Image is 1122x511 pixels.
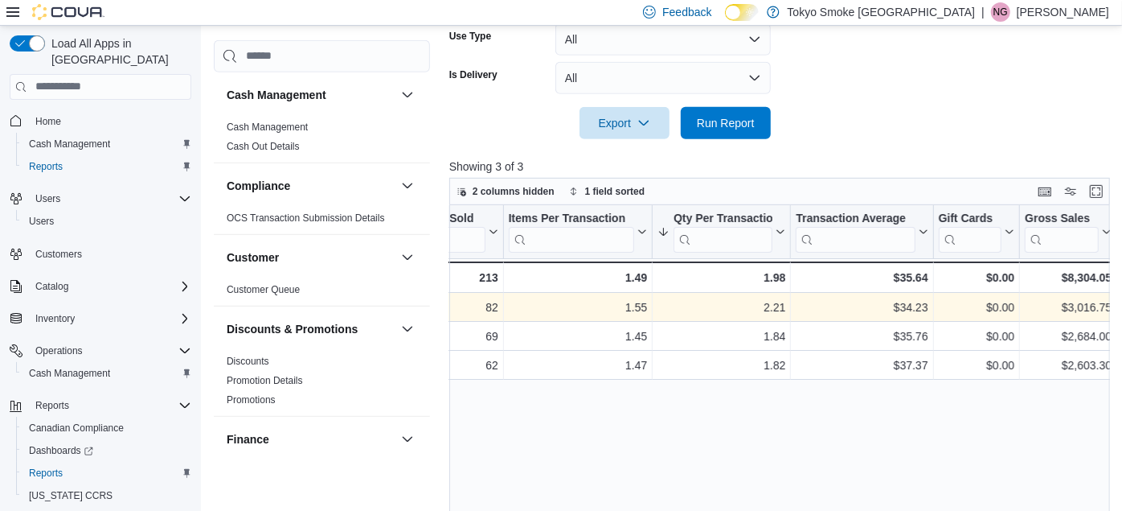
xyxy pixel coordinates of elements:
[796,298,927,317] div: $34.23
[214,352,430,416] div: Discounts & Promotions
[938,356,1014,375] div: $0.00
[657,327,785,346] div: 1.84
[3,307,198,330] button: Inventory
[16,462,198,484] button: Reports
[227,212,385,224] a: OCS Transaction Submission Details
[508,211,634,252] div: Items Per Transaction
[796,268,927,287] div: $35.64
[657,356,785,375] div: 1.82
[449,30,491,43] label: Use Type
[16,133,198,155] button: Cash Management
[991,2,1010,22] div: Nadine Guindon
[29,396,191,415] span: Reports
[23,212,60,231] a: Users
[428,356,498,375] div: 62
[509,327,648,346] div: 1.45
[35,280,68,293] span: Catalog
[214,117,430,163] div: Cash Management
[657,298,785,317] div: 2.21
[29,309,191,328] span: Inventory
[23,486,119,505] a: [US_STATE] CCRS
[227,141,300,152] a: Cash Out Details
[29,341,191,361] span: Operations
[1087,182,1106,201] button: Enter fullscreen
[227,394,276,406] span: Promotions
[589,107,660,139] span: Export
[509,356,648,375] div: 1.47
[1025,211,1099,226] div: Gross Sales
[796,327,927,346] div: $35.76
[227,321,395,337] button: Discounts & Promotions
[3,188,198,210] button: Users
[1025,211,1112,252] button: Gross Sales
[16,439,198,462] a: Dashboards
[35,399,69,412] span: Reports
[23,486,191,505] span: Washington CCRS
[1035,182,1054,201] button: Keyboard shortcuts
[555,62,771,94] button: All
[23,157,69,176] a: Reports
[1061,182,1080,201] button: Display options
[796,211,927,252] button: Transaction Average
[23,418,130,438] a: Canadian Compliance
[563,182,652,201] button: 1 field sorted
[23,364,191,383] span: Cash Management
[227,178,290,194] h3: Compliance
[16,484,198,507] button: [US_STATE] CCRS
[428,268,498,287] div: 213
[23,441,191,460] span: Dashboards
[29,215,54,228] span: Users
[3,242,198,266] button: Customers
[1025,298,1112,317] div: $3,016.75
[449,68,498,81] label: Is Delivery
[428,211,485,252] div: Net Sold
[227,356,269,367] a: Discounts
[508,268,647,287] div: 1.49
[227,375,303,386] a: Promotion Details
[227,212,385,225] span: OCS Transaction Submission Details
[29,189,67,208] button: Users
[23,418,191,438] span: Canadian Compliance
[227,284,300,295] a: Customer Queue
[938,268,1014,287] div: $0.00
[1025,211,1099,252] div: Gross Sales
[35,192,60,205] span: Users
[3,109,198,133] button: Home
[585,185,645,198] span: 1 field sorted
[428,298,498,317] div: 82
[725,4,759,21] input: Dark Mode
[555,23,771,56] button: All
[796,356,927,375] div: $37.37
[981,2,985,22] p: |
[35,248,82,261] span: Customers
[29,112,68,131] a: Home
[23,212,191,231] span: Users
[23,464,69,483] a: Reports
[227,394,276,406] a: Promotions
[398,248,417,267] button: Customer
[508,211,634,226] div: Items Per Transaction
[29,309,81,328] button: Inventory
[35,312,75,325] span: Inventory
[16,362,198,385] button: Cash Management
[16,210,198,233] button: Users
[428,327,498,346] div: 69
[29,341,89,361] button: Operations
[938,327,1014,346] div: $0.00
[23,134,117,154] a: Cash Management
[398,176,417,196] button: Compliance
[29,160,63,173] span: Reports
[29,244,191,264] span: Customers
[227,178,395,194] button: Compliance
[29,245,88,264] a: Customers
[214,208,430,234] div: Compliance
[725,21,726,22] span: Dark Mode
[227,249,279,266] h3: Customer
[657,268,785,287] div: 1.98
[993,2,1008,22] span: NG
[29,111,191,131] span: Home
[428,211,498,252] button: Net Sold
[16,155,198,178] button: Reports
[29,277,191,296] span: Catalog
